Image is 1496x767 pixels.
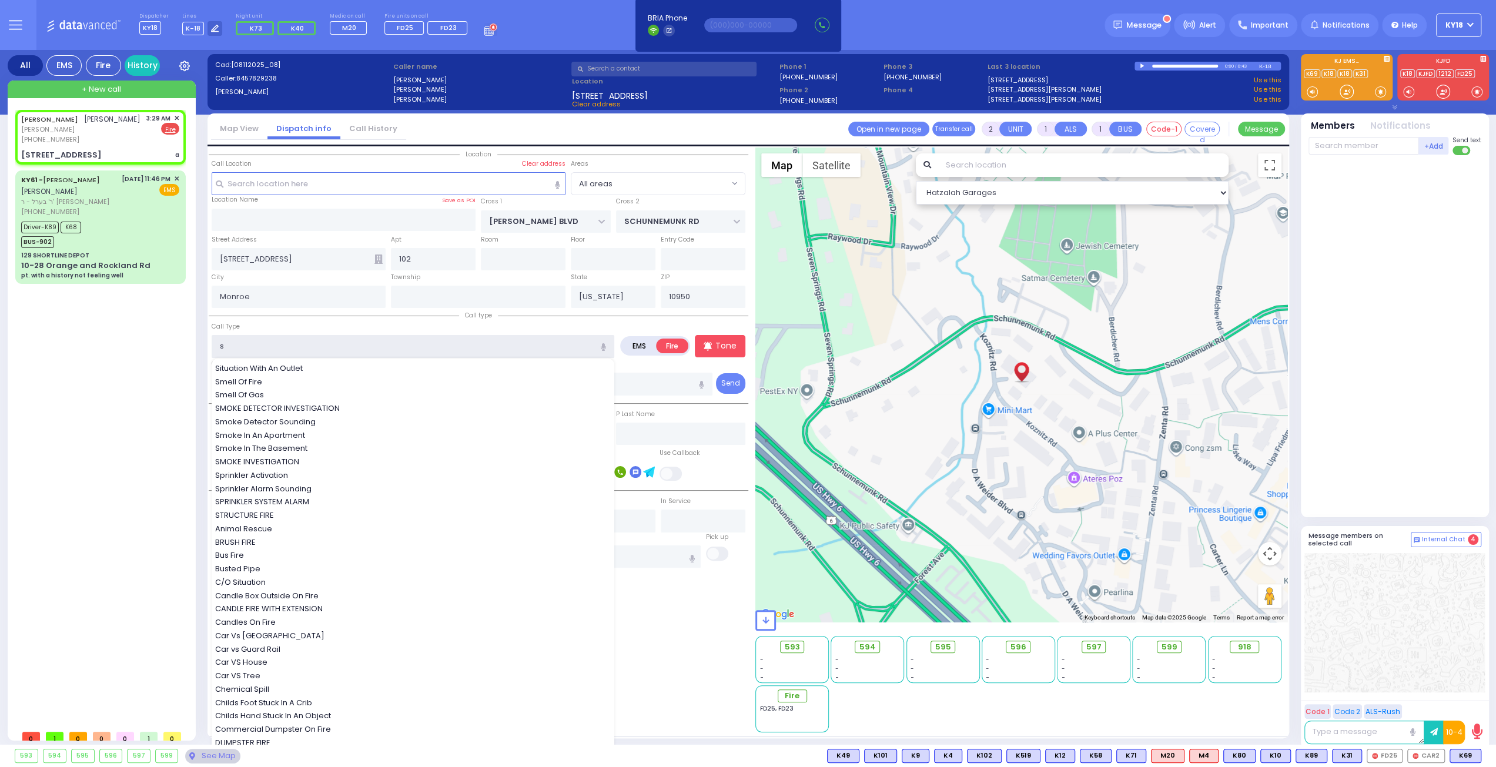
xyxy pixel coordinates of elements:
[215,87,390,97] label: [PERSON_NAME]
[1199,20,1216,31] span: Alert
[934,749,962,763] div: K4
[616,197,640,206] label: Cross 2
[1137,655,1140,664] span: -
[986,673,989,682] span: -
[391,235,401,244] label: Apt
[935,641,951,653] span: 595
[43,749,66,762] div: 594
[1308,137,1418,155] input: Search member
[231,60,280,69] span: [08112025_08]
[69,732,87,741] span: 0
[393,85,568,95] label: [PERSON_NAME]
[82,83,121,95] span: + New call
[215,697,316,709] span: Childs Foot Stuck In A Crib
[579,178,613,190] span: All areas
[1370,119,1431,133] button: Notifications
[125,55,160,76] a: History
[442,196,476,205] label: Save as POI
[182,22,204,35] span: K-18
[883,85,983,95] span: Phone 4
[1414,537,1420,543] img: comment-alt.png
[215,603,327,615] span: CANDLE FIRE WITH EXTENSION
[988,95,1102,105] a: [STREET_ADDRESS][PERSON_NAME]
[616,410,655,419] label: P Last Name
[215,523,276,535] span: Animal Rescue
[1224,59,1234,73] div: 0:00
[835,664,839,673] span: -
[1116,749,1146,763] div: BLS
[1223,749,1256,763] div: BLS
[1337,69,1352,78] a: K18
[848,122,929,136] a: Open in new page
[661,273,670,282] label: ZIP
[100,749,122,762] div: 596
[215,670,265,682] span: Car VS Tree
[1413,753,1418,759] img: red-radio-icon.svg
[988,75,1048,85] a: [STREET_ADDRESS]
[827,749,859,763] div: BLS
[571,99,620,109] span: Clear address
[215,510,278,521] span: STRUCTURE FIRE
[760,673,764,682] span: -
[1062,664,1065,673] span: -
[1161,641,1177,653] span: 599
[1353,69,1368,78] a: K31
[215,430,309,441] span: Smoke In An Apartment
[986,664,989,673] span: -
[21,271,123,280] div: pt. with a history not feeling well
[1109,122,1142,136] button: BUS
[1010,641,1026,653] span: 596
[1296,749,1327,763] div: K89
[967,749,1002,763] div: K102
[1254,85,1281,95] a: Use this
[571,62,757,76] input: Search a contact
[1212,664,1277,673] div: -
[21,222,59,233] span: Driver-K89
[704,18,797,32] input: (000)000-00000
[1080,749,1112,763] div: K58
[174,174,179,184] span: ✕
[1301,58,1393,66] label: KJ EMS...
[1364,704,1402,719] button: ALS-Rush
[760,664,764,673] span: -
[911,673,914,682] span: -
[1455,69,1475,78] a: FD25
[1258,153,1281,177] button: Toggle fullscreen view
[116,732,134,741] span: 0
[215,710,335,722] span: Childs Hand Stuck In An Object
[883,62,983,72] span: Phone 3
[182,13,223,20] label: Lines
[342,23,356,32] span: M20
[864,749,897,763] div: K101
[902,749,929,763] div: BLS
[212,172,566,195] input: Search location here
[1332,749,1362,763] div: BLS
[988,85,1102,95] a: [STREET_ADDRESS][PERSON_NAME]
[1436,69,1454,78] a: 1212
[175,150,179,159] div: a
[236,73,277,83] span: 8457829238
[1259,62,1281,71] div: K-18
[215,443,312,454] span: Smoke In The Basement
[374,254,383,264] span: Other building occupants
[215,416,320,428] span: Smoke Detector Sounding
[93,732,111,741] span: 0
[1422,535,1465,544] span: Internal Chat
[215,737,275,749] span: DUMPSTER FIRE
[84,114,140,124] span: [PERSON_NAME]
[571,90,647,99] span: [STREET_ADDRESS]
[1212,655,1277,664] div: -
[571,173,728,194] span: All areas
[660,448,700,458] label: Use Callback
[785,641,800,653] span: 593
[716,373,745,394] button: Send
[1113,21,1122,29] img: message.svg
[86,55,121,76] div: Fire
[215,657,272,668] span: Car VS House
[215,456,303,468] span: SMOKE INVESTIGATION
[1237,59,1247,73] div: 0:43
[21,236,54,248] span: BUS-902
[1260,749,1291,763] div: BLS
[21,149,102,161] div: [STREET_ADDRESS]
[21,125,140,135] span: [PERSON_NAME]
